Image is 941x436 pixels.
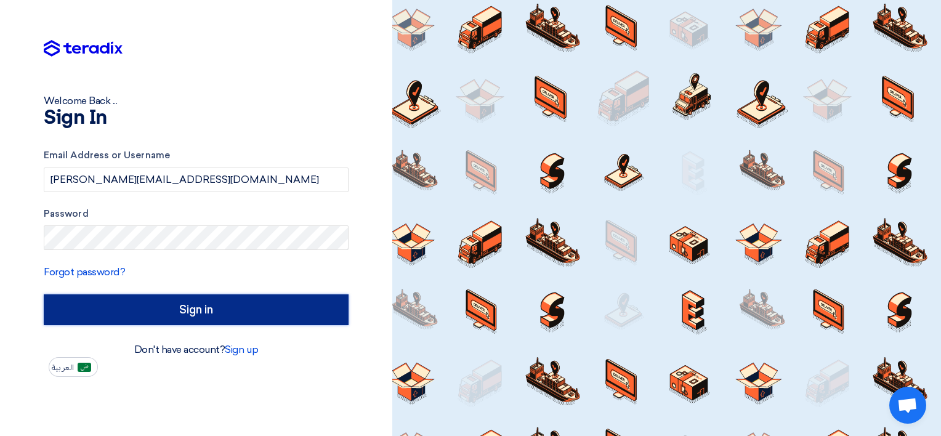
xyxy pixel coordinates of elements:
div: Welcome Back ... [44,94,349,108]
a: Forgot password? [44,266,125,278]
img: Teradix logo [44,40,123,57]
label: Password [44,207,349,221]
button: العربية [49,357,98,377]
span: العربية [52,363,74,372]
label: Email Address or Username [44,148,349,163]
div: Don't have account? [44,342,349,357]
div: Open chat [889,387,926,424]
a: Sign up [225,344,258,355]
input: Enter your business email or username [44,168,349,192]
img: ar-AR.png [78,363,91,372]
input: Sign in [44,294,349,325]
h1: Sign In [44,108,349,128]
